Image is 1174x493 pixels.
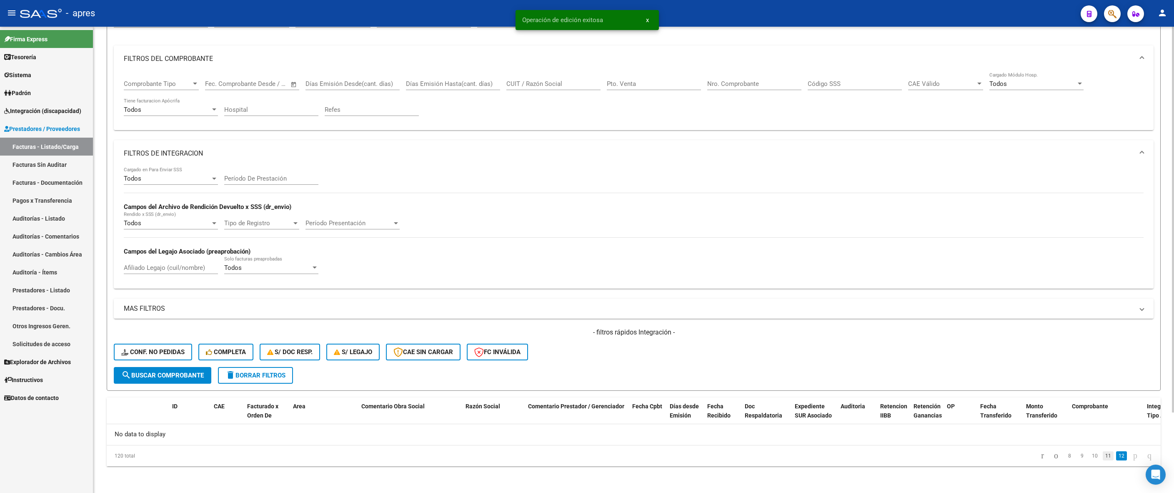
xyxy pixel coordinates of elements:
[877,397,910,434] datatable-header-cell: Retencion IIBB
[393,348,453,356] span: CAE SIN CARGAR
[66,4,95,23] span: - apres
[124,80,191,88] span: Comprobante Tipo
[1023,397,1069,434] datatable-header-cell: Monto Transferido
[4,375,43,385] span: Instructivos
[206,348,246,356] span: Completa
[169,397,210,434] datatable-header-cell: ID
[107,445,316,466] div: 120 total
[4,70,31,80] span: Sistema
[7,8,17,18] mat-icon: menu
[114,72,1154,131] div: FILTROS DEL COMPROBANTE
[466,403,500,410] span: Razón Social
[4,106,81,116] span: Integración (discapacidad)
[1144,451,1155,460] a: go to last page
[214,403,225,410] span: CAE
[358,397,462,434] datatable-header-cell: Comentario Obra Social
[247,403,278,419] span: Facturado x Orden De
[1050,451,1062,460] a: go to previous page
[334,348,372,356] span: S/ legajo
[386,344,461,360] button: CAE SIN CARGAR
[260,344,320,360] button: S/ Doc Resp.
[791,397,837,434] datatable-header-cell: Expediente SUR Asociado
[121,372,204,379] span: Buscar Comprobante
[837,397,877,434] datatable-header-cell: Auditoria
[210,397,244,434] datatable-header-cell: CAE
[632,403,662,410] span: Fecha Cpbt
[124,175,141,182] span: Todos
[841,403,865,410] span: Auditoria
[289,80,299,89] button: Open calendar
[218,367,293,384] button: Borrar Filtros
[124,149,1134,158] mat-panel-title: FILTROS DE INTEGRACION
[4,393,59,402] span: Datos de contacto
[947,403,955,410] span: OP
[704,397,741,434] datatable-header-cell: Fecha Recibido
[462,397,525,434] datatable-header-cell: Razón Social
[124,106,141,113] span: Todos
[1115,449,1128,463] li: page 12
[224,264,242,272] span: Todos
[107,424,1161,445] div: No data to display
[114,140,1154,167] mat-expansion-panel-header: FILTROS DE INTEGRACION
[361,403,425,410] span: Comentario Obra Social
[1157,8,1167,18] mat-icon: person
[267,348,313,356] span: S/ Doc Resp.
[1089,451,1100,460] a: 10
[525,397,629,434] datatable-header-cell: Comentario Prestador / Gerenciador
[745,403,782,419] span: Doc Respaldatoria
[225,370,235,380] mat-icon: delete
[1026,403,1057,419] span: Monto Transferido
[707,403,731,419] span: Fecha Recibido
[741,397,791,434] datatable-header-cell: Doc Respaldatoria
[1101,449,1115,463] li: page 11
[1116,451,1127,460] a: 12
[1064,451,1074,460] a: 8
[467,344,528,360] button: FC Inválida
[1129,451,1141,460] a: go to next page
[225,372,285,379] span: Borrar Filtros
[290,397,346,434] datatable-header-cell: Area
[114,344,192,360] button: Conf. no pedidas
[124,203,291,211] strong: Campos del Archivo de Rendición Devuelto x SSS (dr_envio)
[205,80,232,88] input: Start date
[980,403,1011,419] span: Fecha Transferido
[1077,451,1087,460] a: 9
[670,403,699,419] span: Días desde Emisión
[114,45,1154,72] mat-expansion-panel-header: FILTROS DEL COMPROBANTE
[240,80,280,88] input: End date
[114,299,1154,319] mat-expansion-panel-header: MAS FILTROS
[124,248,250,255] strong: Campos del Legajo Asociado (preaprobación)
[4,88,31,98] span: Padrón
[114,367,211,384] button: Buscar Comprobante
[1088,449,1101,463] li: page 10
[224,219,292,227] span: Tipo de Registro
[629,397,666,434] datatable-header-cell: Fecha Cpbt
[639,13,656,28] button: x
[1063,449,1076,463] li: page 8
[1037,451,1048,460] a: go to first page
[4,53,36,62] span: Tesorería
[4,35,48,44] span: Firma Express
[1076,449,1088,463] li: page 9
[114,328,1154,337] h4: - filtros rápidos Integración -
[121,348,185,356] span: Conf. no pedidas
[646,16,649,24] span: x
[795,403,832,419] span: Expediente SUR Asociado
[124,54,1134,63] mat-panel-title: FILTROS DEL COMPROBANTE
[989,80,1007,88] span: Todos
[474,348,521,356] span: FC Inválida
[944,397,977,434] datatable-header-cell: OP
[880,403,907,419] span: Retencion IIBB
[124,219,141,227] span: Todos
[977,397,1023,434] datatable-header-cell: Fecha Transferido
[910,397,944,434] datatable-header-cell: Retención Ganancias
[522,16,603,24] span: Operación de edición exitosa
[908,80,976,88] span: CAE Válido
[293,403,305,410] span: Area
[305,219,392,227] span: Período Presentación
[172,403,178,410] span: ID
[4,124,80,133] span: Prestadores / Proveedores
[326,344,380,360] button: S/ legajo
[1072,403,1108,410] span: Comprobante
[1146,465,1166,485] div: Open Intercom Messenger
